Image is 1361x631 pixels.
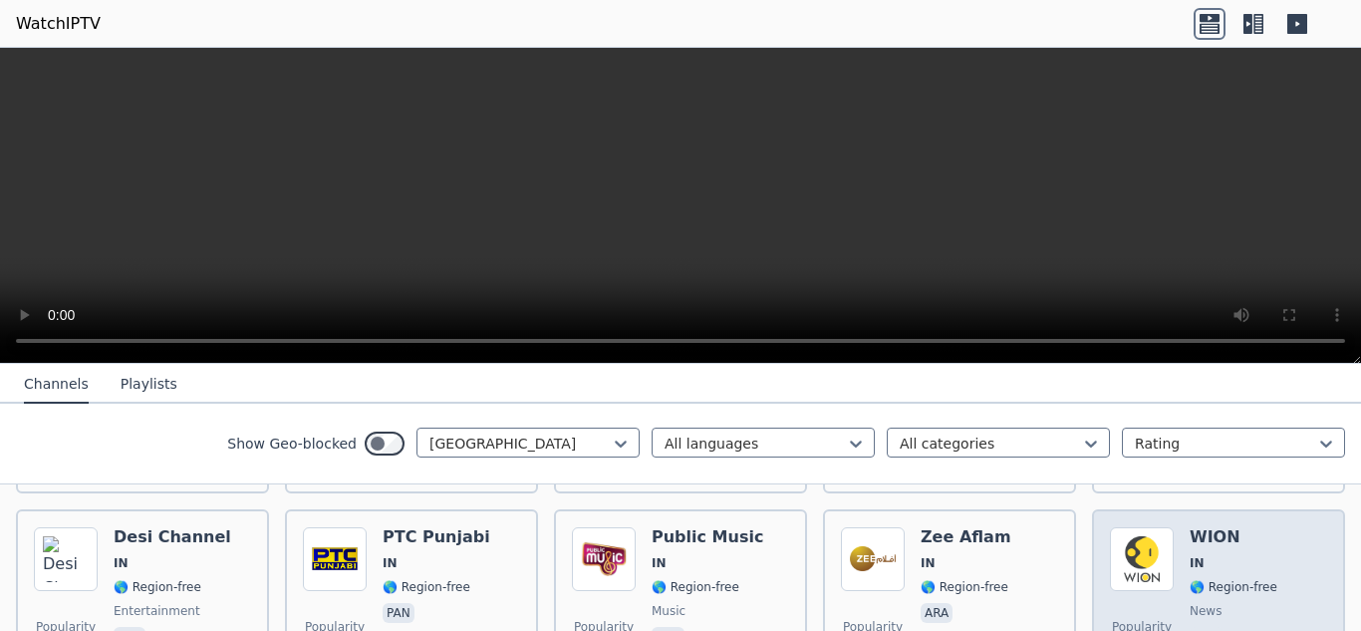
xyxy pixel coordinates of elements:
img: PTC Punjabi [303,527,367,591]
span: music [652,603,685,619]
h6: Public Music [652,527,763,547]
span: 🌎 Region-free [652,579,739,595]
img: Desi Channel [34,527,98,591]
button: Channels [24,366,89,404]
span: 🌎 Region-free [383,579,470,595]
h6: PTC Punjabi [383,527,490,547]
span: IN [921,555,936,571]
label: Show Geo-blocked [227,434,357,454]
span: 🌎 Region-free [114,579,201,595]
p: ara [921,603,953,623]
p: pan [383,603,414,623]
h6: Zee Aflam [921,527,1011,547]
span: IN [1190,555,1205,571]
button: Playlists [121,366,177,404]
span: 🌎 Region-free [1190,579,1277,595]
span: news [1190,603,1222,619]
span: IN [383,555,398,571]
h6: Desi Channel [114,527,231,547]
h6: WION [1190,527,1277,547]
img: WION [1110,527,1174,591]
span: IN [652,555,667,571]
span: IN [114,555,129,571]
img: Public Music [572,527,636,591]
span: 🌎 Region-free [921,579,1008,595]
span: entertainment [114,603,200,619]
img: Zee Aflam [841,527,905,591]
a: WatchIPTV [16,12,101,36]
